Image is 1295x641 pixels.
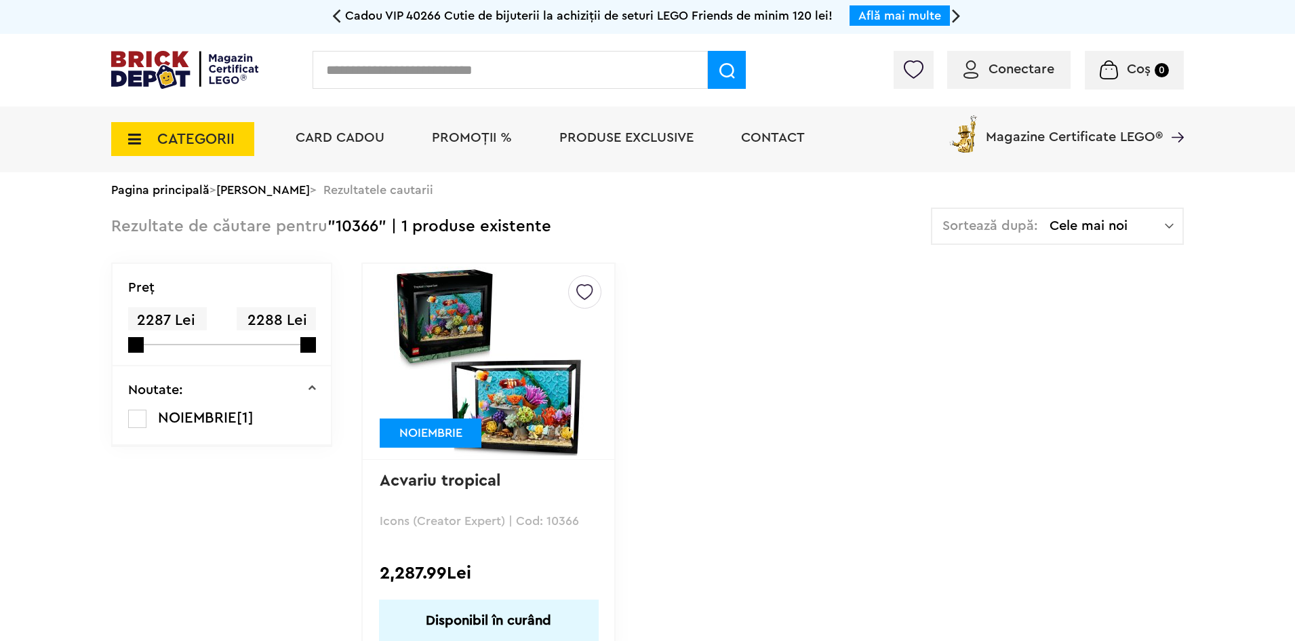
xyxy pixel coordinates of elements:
[216,184,310,196] a: [PERSON_NAME]
[380,564,597,582] div: 2,287.99Lei
[345,9,833,22] span: Cadou VIP 40266 Cutie de bijuterii la achiziții de seturi LEGO Friends de minim 120 lei!
[1155,63,1169,77] small: 0
[237,307,315,334] span: 2288 Lei
[394,267,584,457] img: Acvariu tropical
[111,172,1184,208] div: > > Rezultatele cautarii
[128,383,183,397] p: Noutate:
[380,419,481,448] div: NOIEMBRIE
[1163,113,1184,126] a: Magazine Certificate LEGO®
[111,184,210,196] a: Pagina principală
[380,515,597,527] p: Icons (Creator Expert) | Cod: 10366
[111,218,327,235] span: Rezultate de căutare pentru
[128,281,155,294] p: Preţ
[986,113,1163,144] span: Magazine Certificate LEGO®
[559,131,694,144] a: Produse exclusive
[111,208,551,246] div: "10366" | 1 produse existente
[858,9,941,22] a: Află mai multe
[1127,62,1151,76] span: Coș
[963,62,1054,76] a: Conectare
[1050,219,1165,233] span: Cele mai noi
[380,473,500,489] a: Acvariu tropical
[128,307,207,334] span: 2287 Lei
[432,131,512,144] a: PROMOȚII %
[989,62,1054,76] span: Conectare
[157,132,235,147] span: CATEGORII
[158,410,237,425] span: NOIEMBRIE
[237,410,254,425] span: [1]
[741,131,805,144] a: Contact
[942,219,1038,233] span: Sortează după:
[296,131,384,144] a: Card Cadou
